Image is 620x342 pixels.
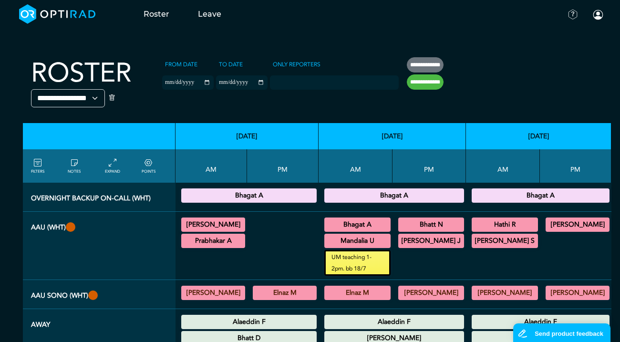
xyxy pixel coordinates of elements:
[326,219,389,230] summary: Bhagat A
[31,57,132,89] h2: Roster
[326,287,389,299] summary: Elnaz M
[183,316,315,328] summary: Alaeddin F
[270,57,323,72] label: Only Reporters
[326,235,389,247] summary: Mandalia U
[547,287,608,299] summary: [PERSON_NAME]
[472,315,610,329] div: Annual Leave 00:00 - 23:59
[473,287,537,299] summary: [PERSON_NAME]
[473,190,608,201] summary: Bhagat A
[319,123,466,149] th: [DATE]
[142,157,155,175] a: collapse/expand expected points
[324,286,391,300] div: General US 08:30 - 13:00
[19,4,96,24] img: brand-opti-rad-logos-blue-and-white-d2f68631ba2948856bd03f2d395fb146ddc8fb01b4b6e9315ea85fa773367...
[319,149,393,183] th: AM
[247,149,319,183] th: PM
[23,280,176,309] th: AAU Sono (WHT)
[271,77,319,85] input: null
[162,57,200,72] label: From date
[324,218,391,232] div: CT Trauma & Urgent/MRI Trauma & Urgent 08:30 - 13:30
[183,235,244,247] summary: Prabhakar A
[181,286,245,300] div: General US 08:30 - 13:00
[547,219,608,230] summary: [PERSON_NAME]
[183,190,315,201] summary: Bhagat A
[176,123,319,149] th: [DATE]
[400,219,463,230] summary: Bhatt N
[473,316,608,328] summary: Alaeddin F
[183,287,244,299] summary: [PERSON_NAME]
[472,286,538,300] div: General US 08:30 - 13:00
[324,315,464,329] div: Annual Leave 00:00 - 23:59
[181,234,245,248] div: CT Trauma & Urgent/MRI Trauma & Urgent 08:30 - 13:30
[400,235,463,247] summary: [PERSON_NAME] J
[183,219,244,230] summary: [PERSON_NAME]
[324,188,464,203] div: Overnight backup on-call 18:30 - 08:30
[31,157,44,175] a: FILTERS
[473,235,537,247] summary: [PERSON_NAME] S
[181,218,245,232] div: CT Trauma & Urgent/MRI Trauma & Urgent 08:30 - 12:30
[326,316,463,328] summary: Alaeddin F
[472,234,538,248] div: CT Trauma & Urgent/MRI Trauma & Urgent 08:30 - 13:30
[398,218,464,232] div: CT Trauma & Urgent/MRI Trauma & Urgent 13:30 - 18:30
[23,212,176,280] th: AAU (WHT)
[472,188,610,203] div: Overnight backup on-call 18:30 - 08:30
[181,188,317,203] div: Overnight backup on-call 18:30 - 08:30
[68,157,81,175] a: show/hide notes
[398,234,464,248] div: CT Trauma & Urgent/MRI Trauma & Urgent 13:30 - 18:30
[466,149,540,183] th: AM
[23,183,176,212] th: Overnight backup on-call (WHT)
[472,218,538,232] div: CT Trauma & Urgent/MRI Trauma & Urgent 08:30 - 13:30
[393,149,466,183] th: PM
[400,287,463,299] summary: [PERSON_NAME]
[181,315,317,329] div: Annual Leave 00:00 - 23:59
[176,149,247,183] th: AM
[546,286,610,300] div: General US 13:30 - 18:30
[466,123,611,149] th: [DATE]
[473,219,537,230] summary: Hathi R
[105,157,120,175] a: collapse/expand entries
[254,287,315,299] summary: Elnaz M
[216,57,246,72] label: To date
[546,218,610,232] div: CT Trauma & Urgent/MRI Trauma & Urgent 13:30 - 18:30
[540,149,611,183] th: PM
[324,234,391,248] div: CT Trauma & Urgent/MRI Trauma & Urgent 08:30 - 13:00
[253,286,317,300] div: General US 13:30 - 18:30
[326,251,389,274] small: UM teaching 1-2pm. bb 18/7
[398,286,464,300] div: General US 13:30 - 18:30
[326,190,463,201] summary: Bhagat A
